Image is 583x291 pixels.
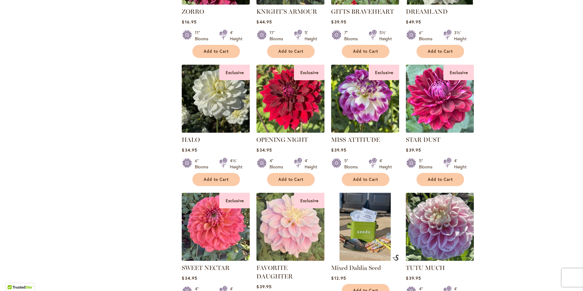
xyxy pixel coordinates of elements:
img: MISS ATTITUDE [331,65,399,133]
span: Add to Cart [204,177,229,182]
button: Add to Cart [192,173,240,186]
img: HALO [182,65,250,133]
div: Exclusive [219,193,250,208]
iframe: Launch Accessibility Center [5,269,22,286]
div: 7" Blooms [344,30,361,42]
img: Mixed Dahlia Seed [331,193,399,261]
img: FAVORITE DAUGHTER [256,193,324,261]
a: Mixed Dahlia Seed Mixed Dahlia Seed [331,256,399,262]
a: HALO Exclusive [182,128,250,134]
span: $34.95 [182,147,197,153]
a: OPENING NIGHT [256,136,308,143]
span: $39.95 [331,147,346,153]
span: $34.95 [182,275,197,281]
button: Add to Cart [192,45,240,58]
img: STAR DUST [406,65,474,133]
span: $12.95 [331,275,346,281]
span: $39.95 [406,147,421,153]
img: SWEET NECTAR [182,193,250,261]
a: FAVORITE DAUGHTER Exclusive [256,256,324,262]
img: OPENING NIGHT [256,65,324,133]
span: Add to Cart [428,177,453,182]
div: 11" Blooms [195,30,212,42]
img: Tutu Much [406,193,474,261]
button: Add to Cart [267,45,315,58]
span: Add to Cart [353,49,378,54]
a: FAVORITE DAUGHTER [256,264,293,280]
div: 5" Blooms [344,158,361,170]
div: 4' Height [379,158,392,170]
span: $39.95 [256,284,271,289]
a: MISS ATTITUDE [331,136,380,143]
a: HALO [182,136,200,143]
div: 4' Height [230,30,242,42]
div: Exclusive [219,65,250,80]
a: DREAMLAND [406,8,448,15]
button: Add to Cart [267,173,315,186]
a: TUTU MUCH [406,264,445,271]
span: $34.95 [256,147,272,153]
div: 4" Blooms [270,158,287,170]
button: Add to Cart [417,45,464,58]
img: Mixed Dahlia Seed [392,255,399,261]
button: Add to Cart [342,45,389,58]
a: OPENING NIGHT Exclusive [256,128,324,134]
span: Add to Cart [278,177,303,182]
span: Add to Cart [428,49,453,54]
span: $44.95 [256,19,272,25]
div: Exclusive [369,65,399,80]
a: ZORRO [182,8,204,15]
div: Exclusive [294,193,324,208]
a: STAR DUST [406,136,440,143]
div: 6" Blooms [195,158,212,170]
a: GITTS BRAVEHEART [331,8,394,15]
a: SWEET NECTAR [182,264,230,271]
div: 11" Blooms [270,30,287,42]
div: 5" Blooms [419,158,436,170]
div: 4' Height [454,158,467,170]
a: Mixed Dahlia Seed [331,264,381,271]
div: 5½' Height [379,30,392,42]
div: 6" Blooms [419,30,436,42]
div: 5' Height [305,30,317,42]
a: KNIGHT'S ARMOUR [256,8,317,15]
div: 4' Height [305,158,317,170]
span: Add to Cart [204,49,229,54]
button: Add to Cart [417,173,464,186]
span: Add to Cart [353,177,378,182]
span: $39.95 [406,275,421,281]
div: Exclusive [443,65,474,80]
a: SWEET NECTAR Exclusive [182,256,250,262]
span: $49.95 [406,19,421,25]
button: Add to Cart [342,173,389,186]
span: Add to Cart [278,49,303,54]
div: 4½' Height [230,158,242,170]
a: MISS ATTITUDE Exclusive [331,128,399,134]
a: STAR DUST Exclusive [406,128,474,134]
span: $16.95 [182,19,196,25]
div: Exclusive [294,65,324,80]
div: 3½' Height [454,30,467,42]
a: Tutu Much [406,256,474,262]
span: $39.95 [331,19,346,25]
